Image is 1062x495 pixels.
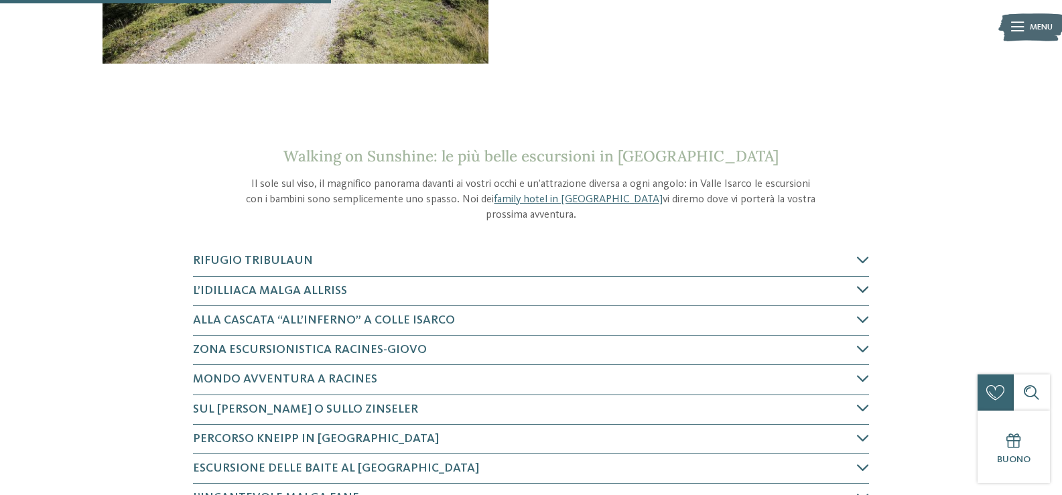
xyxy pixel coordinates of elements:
[193,314,455,326] span: Alla Cascata “All’Inferno” a Colle Isarco
[193,462,479,474] span: Escursione delle baite al [GEOGRAPHIC_DATA]
[193,255,313,267] span: Rifugio Tribulaun
[245,177,818,222] p: Il sole sul viso, il magnifico panorama davanti ai vostri occhi e un’attrazione diversa a ogni an...
[978,411,1050,483] a: Buono
[997,455,1031,464] span: Buono
[283,146,779,165] span: Walking on Sunshine: le più belle escursioni in [GEOGRAPHIC_DATA]
[494,194,663,205] a: family hotel in [GEOGRAPHIC_DATA]
[193,373,377,385] span: Mondo avventura a Racines
[193,403,418,415] span: Sul [PERSON_NAME] o sullo Zinseler
[193,285,347,297] span: L’idilliaca Malga Allriss
[193,344,427,356] span: Zona escursionistica Racines-Giovo
[193,433,439,445] span: Percorso Kneipp in [GEOGRAPHIC_DATA]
